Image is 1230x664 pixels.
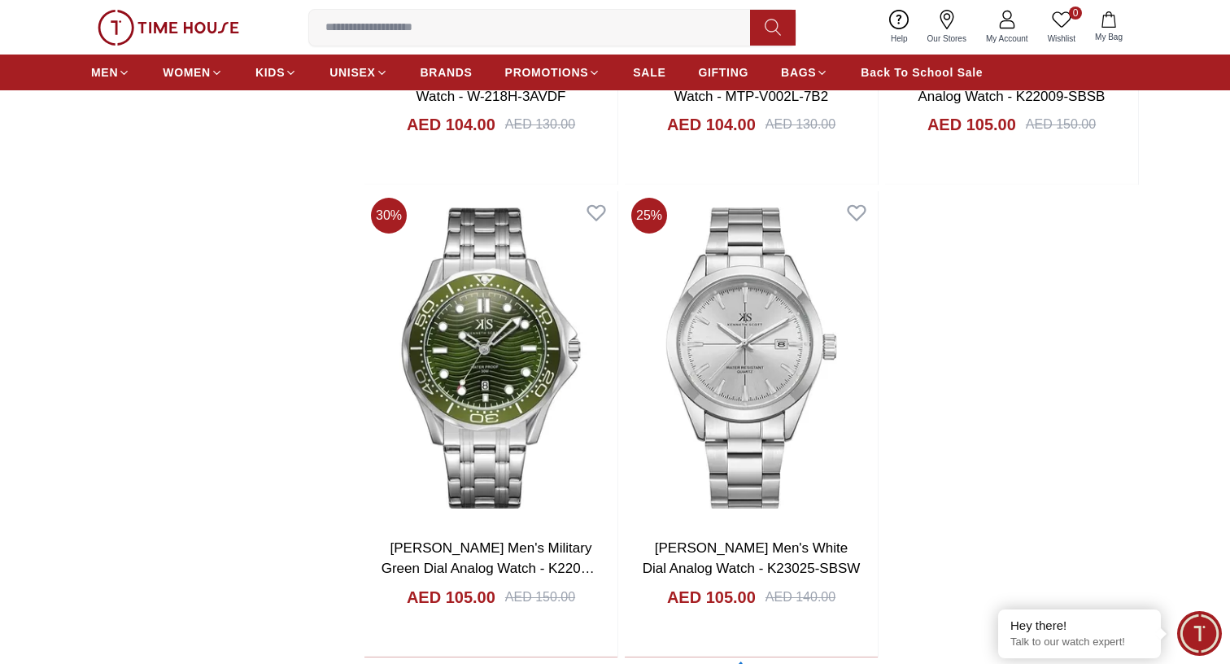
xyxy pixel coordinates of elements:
h4: AED 105.00 [407,586,495,609]
div: AED 150.00 [1026,115,1096,134]
span: SALE [633,64,665,81]
h4: AED 105.00 [667,586,756,609]
span: GIFTING [698,64,748,81]
span: Wishlist [1041,33,1082,45]
a: Our Stores [918,7,976,48]
a: KIDS [255,58,297,87]
p: Talk to our watch expert! [1010,636,1149,649]
a: PROMOTIONS [505,58,601,87]
button: My Bag [1085,8,1132,46]
a: 0Wishlist [1038,7,1085,48]
span: 0 [1069,7,1082,20]
div: AED 150.00 [505,588,575,607]
span: UNISEX [329,64,375,81]
div: AED 130.00 [505,115,575,134]
span: BRANDS [421,64,473,81]
a: [PERSON_NAME] Men's Black Dial Analog Watch - K22009-SBSB [902,68,1122,104]
div: AED 140.00 [765,588,835,607]
span: Back To School Sale [861,64,983,81]
h4: AED 104.00 [407,113,495,136]
a: [PERSON_NAME] Men's Military Green Dial Analog Watch - K22009-SBSH [382,540,601,597]
a: BAGS [781,58,828,87]
h4: AED 104.00 [667,113,756,136]
div: Hey there! [1010,618,1149,634]
a: WOMEN [163,58,223,87]
span: BAGS [781,64,816,81]
a: MEN [91,58,130,87]
div: AED 130.00 [765,115,835,134]
a: Help [881,7,918,48]
h4: AED 105.00 [927,113,1016,136]
span: KIDS [255,64,285,81]
span: Our Stores [921,33,973,45]
div: Chat Widget [1177,611,1222,656]
img: Kenneth Scott Men's White Dial Analog Watch - K23025-SBSW [625,191,878,524]
a: CASIO Men's Analog White Dial Watch - MTP-V002L-7B2 [653,68,849,104]
span: 25 % [631,198,667,234]
img: Kenneth Scott Men's Military Green Dial Analog Watch - K22009-SBSH [364,191,617,524]
span: My Account [979,33,1035,45]
span: My Bag [1088,31,1129,43]
a: SALE [633,58,665,87]
span: PROMOTIONS [505,64,589,81]
span: WOMEN [163,64,211,81]
a: GIFTING [698,58,748,87]
a: [PERSON_NAME] Men's White Dial Analog Watch - K23025-SBSW [643,540,861,577]
a: BRANDS [421,58,473,87]
a: CASIO Men's Digital Grey Dial Watch - W-218H-3AVDF [398,68,585,104]
span: 30 % [371,198,407,234]
span: MEN [91,64,118,81]
img: ... [98,10,239,46]
a: UNISEX [329,58,387,87]
span: Help [884,33,914,45]
a: Back To School Sale [861,58,983,87]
